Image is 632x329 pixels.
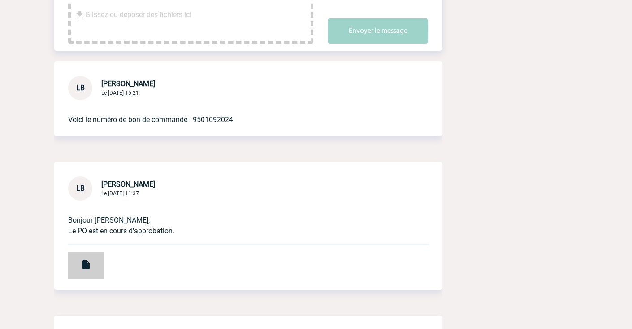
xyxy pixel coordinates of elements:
[101,190,139,197] span: Le [DATE] 11:37
[101,180,155,189] span: [PERSON_NAME]
[76,184,85,193] span: LB
[101,90,139,96] span: Le [DATE] 15:21
[328,18,428,44] button: Envoyer le message
[68,201,403,237] p: Bonjour [PERSON_NAME], Le PO est en cours d'approbation.
[74,9,85,20] img: file_download.svg
[68,100,403,125] p: Voici le numéro de bon de commande : 9501092024
[54,257,104,265] a: Devis_PRO453291_PFIZER_Signé.pdf
[101,79,155,88] span: [PERSON_NAME]
[76,83,85,92] span: LB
